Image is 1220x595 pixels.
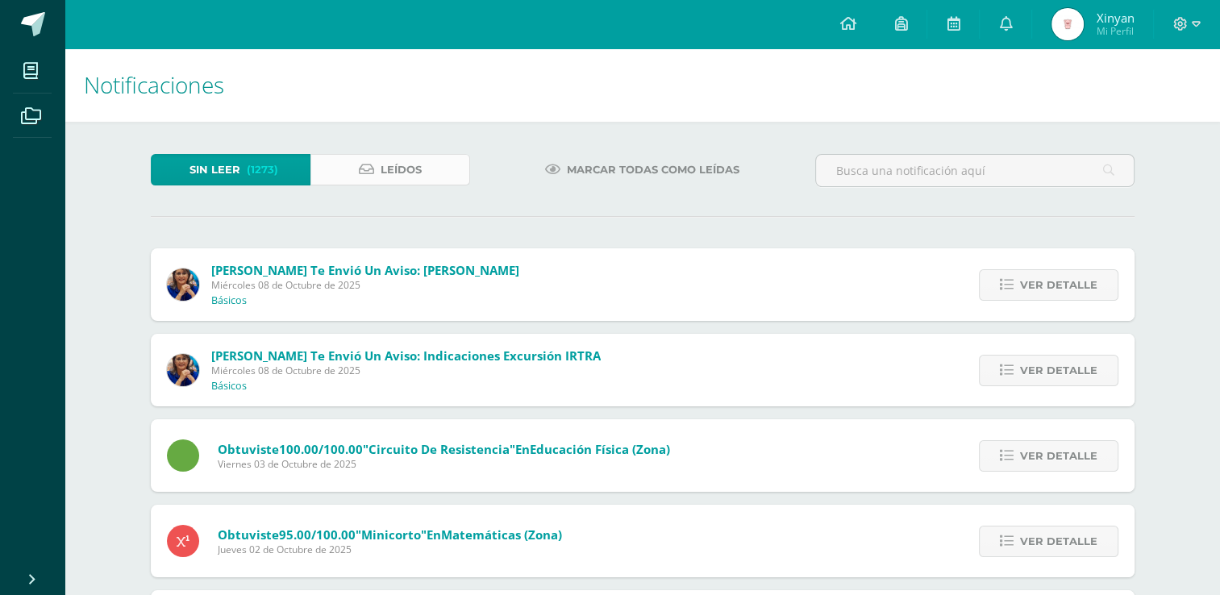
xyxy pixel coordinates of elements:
[1051,8,1084,40] img: 31c7248459b52d1968276b61d18b5cd8.png
[279,441,363,457] span: 100.00/100.00
[211,364,601,377] span: Miércoles 08 de Octubre de 2025
[211,380,247,393] p: Básicos
[211,262,519,278] span: [PERSON_NAME] te envió un aviso: [PERSON_NAME]
[247,155,278,185] span: (1273)
[525,154,760,185] a: Marcar todas como leídas
[189,155,240,185] span: Sin leer
[310,154,470,185] a: Leídos
[1020,441,1097,471] span: Ver detalle
[1096,24,1134,38] span: Mi Perfil
[530,441,670,457] span: Educación Física (zona)
[218,543,562,556] span: Jueves 02 de Octubre de 2025
[211,294,247,307] p: Básicos
[218,441,670,457] span: Obtuviste en
[1020,356,1097,385] span: Ver detalle
[441,526,562,543] span: Matemáticas (Zona)
[363,441,515,457] span: "Circuito de resistencia"
[211,278,519,292] span: Miércoles 08 de Octubre de 2025
[211,347,601,364] span: [PERSON_NAME] te envió un aviso: Indicaciones Excursión IRTRA
[279,526,356,543] span: 95.00/100.00
[356,526,427,543] span: "Minicorto"
[567,155,739,185] span: Marcar todas como leídas
[381,155,422,185] span: Leídos
[84,69,224,100] span: Notificaciones
[218,457,670,471] span: Viernes 03 de Octubre de 2025
[218,526,562,543] span: Obtuviste en
[151,154,310,185] a: Sin leer(1273)
[1020,270,1097,300] span: Ver detalle
[167,268,199,301] img: 5d6f35d558c486632aab3bda9a330e6b.png
[816,155,1134,186] input: Busca una notificación aquí
[1096,10,1134,26] span: Xinyan
[1020,526,1097,556] span: Ver detalle
[167,354,199,386] img: 5d6f35d558c486632aab3bda9a330e6b.png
